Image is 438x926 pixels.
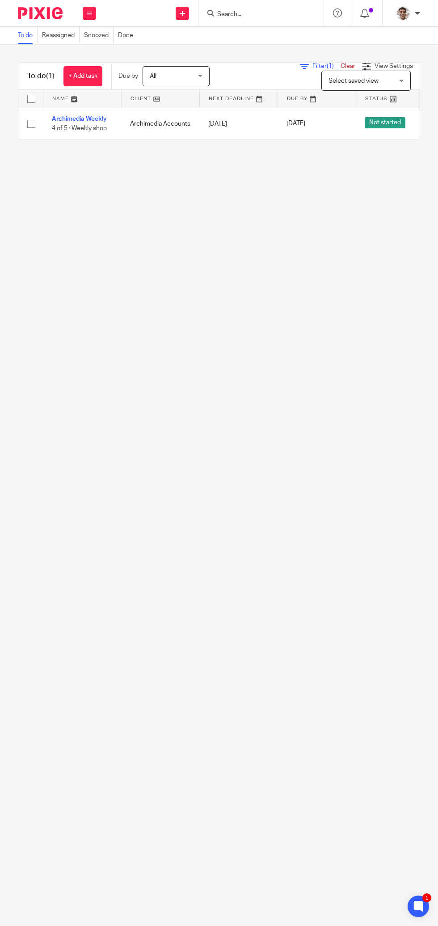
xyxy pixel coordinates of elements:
span: (1) [327,63,334,69]
input: Search [216,11,297,19]
h1: To do [27,72,55,81]
span: View Settings [375,63,413,69]
img: PXL_20240409_141816916.jpg [396,6,410,21]
span: Filter [312,63,341,69]
span: Select saved view [328,78,379,84]
a: Clear [341,63,355,69]
span: All [150,73,156,80]
img: Pixie [18,7,63,19]
a: To do [18,27,38,44]
div: 1 [422,893,431,902]
a: Snoozed [84,27,114,44]
a: Done [118,27,138,44]
td: Archimedia Accounts [121,108,199,140]
span: 4 of 5 · Weekly shop [52,125,107,131]
span: Not started [365,117,405,128]
a: Reassigned [42,27,80,44]
p: Due by [118,72,138,80]
span: (1) [46,72,55,80]
span: [DATE] [286,121,305,127]
a: + Add task [63,66,102,86]
td: [DATE] [199,108,278,140]
a: Archimedia Weekly [52,116,107,122]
